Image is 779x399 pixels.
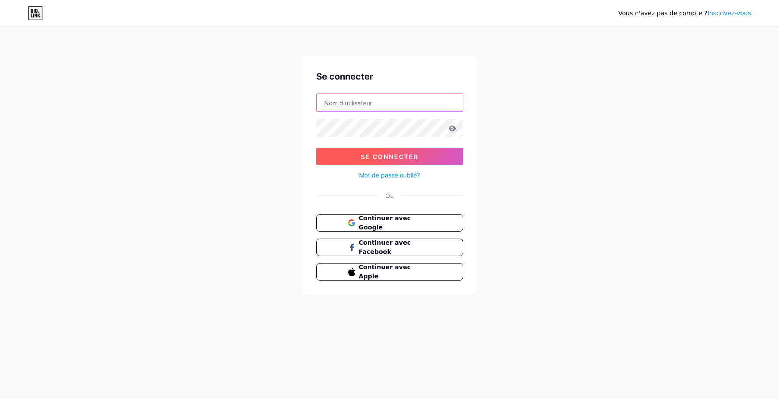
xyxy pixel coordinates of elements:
[316,214,463,232] button: Continuer avec Google
[618,10,708,17] font: Vous n'avez pas de compte ?
[385,192,394,199] font: Ou
[359,264,411,280] font: Continuer avec Apple
[316,148,463,165] button: Se connecter
[361,153,419,160] font: Se connecter
[316,263,463,281] button: Continuer avec Apple
[359,215,411,231] font: Continuer avec Google
[316,71,373,82] font: Se connecter
[359,170,420,180] a: Mot de passe oublié?
[707,10,751,17] a: Inscrivez-vous
[317,94,463,111] input: Nom d'utilisateur
[359,239,411,255] font: Continuer avec Facebook
[359,171,420,179] font: Mot de passe oublié?
[316,239,463,256] button: Continuer avec Facebook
